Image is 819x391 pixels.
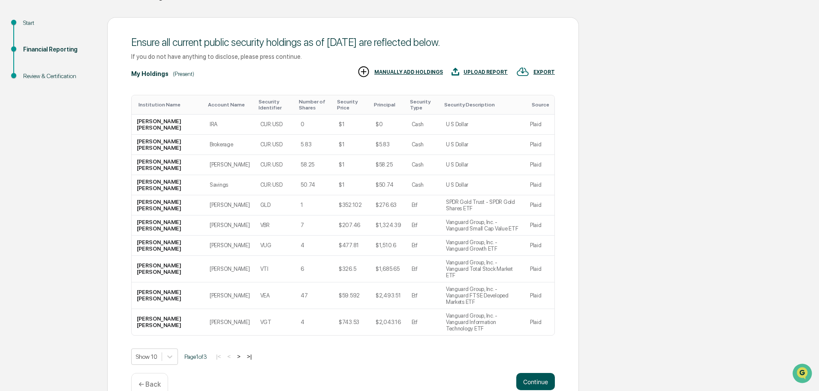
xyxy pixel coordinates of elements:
td: CUR:USD [255,135,296,155]
td: Plaid [525,309,554,335]
span: Preclearance [17,108,55,117]
td: CUR:USD [255,175,296,195]
td: CUR:USD [255,155,296,175]
td: [PERSON_NAME] [PERSON_NAME] [132,236,205,256]
td: $207.46 [334,215,370,236]
div: If you do not have anything to disclose, please press continue. [131,53,555,60]
div: Ensure all current public security holdings as of [DATE] are reflected below. [131,36,555,48]
div: 🔎 [9,125,15,132]
td: $50.74 [370,175,406,195]
td: Cash [406,155,441,175]
td: [PERSON_NAME] [PERSON_NAME] [132,309,205,335]
img: 1746055101610-c473b297-6a78-478c-a979-82029cc54cd1 [9,66,24,81]
div: EXPORT [533,69,555,75]
td: [PERSON_NAME] [205,195,255,215]
td: $1,324.39 [370,215,406,236]
div: Financial Reporting [23,45,93,54]
td: Vanguard Group, Inc. - Vanguard FTSE Developed Markets ETF [441,282,525,309]
td: VBR [255,215,296,236]
td: Plaid [525,115,554,135]
td: 1 [295,195,333,215]
td: U S Dollar [441,115,525,135]
span: Pylon [85,145,104,152]
td: $0 [370,115,406,135]
td: Brokerage [205,135,255,155]
img: EXPORT [516,65,529,78]
td: Plaid [525,256,554,282]
td: [PERSON_NAME] [PERSON_NAME] [132,215,205,236]
td: Etf [406,282,441,309]
td: 5.83 [295,135,333,155]
td: $326.5 [334,256,370,282]
td: $59.592 [334,282,370,309]
td: 47 [295,282,333,309]
td: [PERSON_NAME] [205,236,255,256]
div: Toggle SortBy [139,102,201,108]
td: Cash [406,135,441,155]
div: We're available if you need us! [29,74,108,81]
td: 4 [295,309,333,335]
td: Etf [406,256,441,282]
div: Toggle SortBy [337,99,367,111]
div: Toggle SortBy [374,102,403,108]
td: 7 [295,215,333,236]
td: $1 [334,135,370,155]
td: SPDR Gold Trust - SPDR Gold Shares ETF [441,195,525,215]
td: [PERSON_NAME] [PERSON_NAME] [132,175,205,195]
div: Toggle SortBy [444,102,521,108]
td: $1,510.6 [370,236,406,256]
a: 🖐️Preclearance [5,105,59,120]
td: Etf [406,195,441,215]
td: [PERSON_NAME] [PERSON_NAME] [132,115,205,135]
td: Plaid [525,195,554,215]
div: Start new chat [29,66,141,74]
td: [PERSON_NAME] [205,155,255,175]
div: (Present) [173,70,194,77]
td: Vanguard Group, Inc. - Vanguard Small Cap Value ETF [441,215,525,236]
div: My Holdings [131,70,169,77]
td: Etf [406,236,441,256]
td: Cash [406,175,441,195]
td: [PERSON_NAME] [PERSON_NAME] [132,155,205,175]
button: |< [214,353,223,360]
td: $1 [334,155,370,175]
div: Toggle SortBy [532,102,551,108]
td: Cash [406,115,441,135]
td: Vanguard Group, Inc. - Vanguard Information Technology ETF [441,309,525,335]
p: How can we help? [9,18,156,32]
td: $352.102 [334,195,370,215]
iframe: Open customer support [792,363,815,386]
td: VEA [255,282,296,309]
td: [PERSON_NAME] [PERSON_NAME] [132,195,205,215]
td: [PERSON_NAME] [PERSON_NAME] [132,135,205,155]
span: Page 1 of 3 [184,353,207,360]
td: CUR:USD [255,115,296,135]
td: [PERSON_NAME] [205,256,255,282]
div: Toggle SortBy [259,99,292,111]
div: 🖐️ [9,109,15,116]
button: Start new chat [146,68,156,79]
td: $276.63 [370,195,406,215]
td: Plaid [525,175,554,195]
td: [PERSON_NAME] [PERSON_NAME] [132,282,205,309]
img: UPLOAD REPORT [452,65,459,78]
a: 🔎Data Lookup [5,121,57,136]
div: Toggle SortBy [410,99,437,111]
td: $2,493.51 [370,282,406,309]
td: $1 [334,175,370,195]
td: GLD [255,195,296,215]
td: $1 [334,115,370,135]
td: $477.81 [334,236,370,256]
td: 6 [295,256,333,282]
span: Attestations [71,108,106,117]
td: Plaid [525,236,554,256]
td: IRA [205,115,255,135]
td: [PERSON_NAME] [205,282,255,309]
td: $2,043.16 [370,309,406,335]
td: 0 [295,115,333,135]
div: 🗄️ [62,109,69,116]
td: $5.83 [370,135,406,155]
div: MANUALLY ADD HOLDINGS [374,69,443,75]
img: MANUALLY ADD HOLDINGS [357,65,370,78]
div: Start [23,18,93,27]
